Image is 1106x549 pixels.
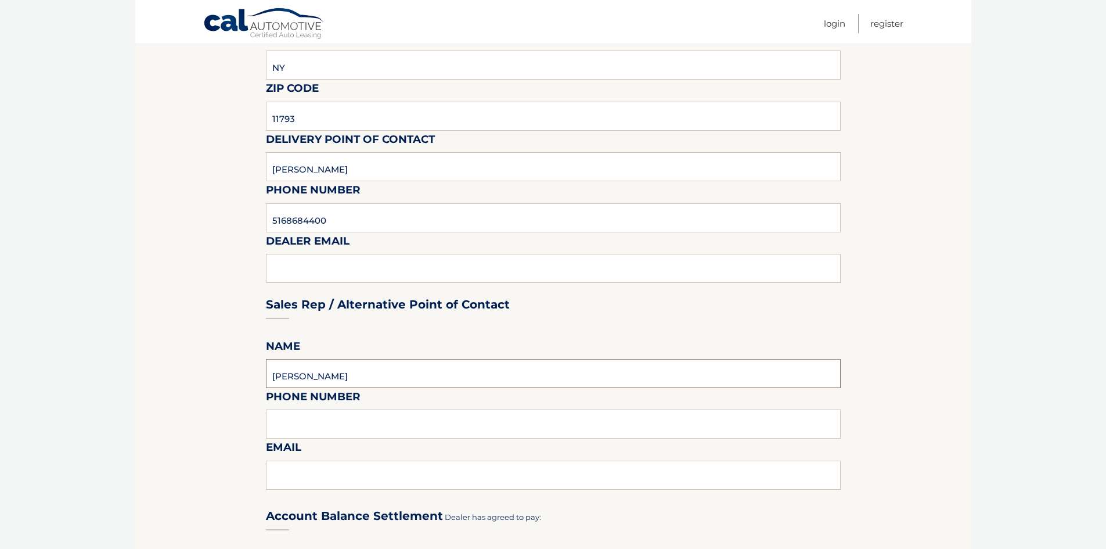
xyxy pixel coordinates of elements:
h3: Sales Rep / Alternative Point of Contact [266,297,510,312]
span: Dealer has agreed to pay: [445,512,541,522]
label: Phone Number [266,181,361,203]
h3: Account Balance Settlement [266,509,443,523]
label: Zip Code [266,80,319,101]
label: Dealer Email [266,232,350,254]
label: Delivery Point of Contact [266,131,435,152]
a: Cal Automotive [203,8,325,41]
label: Name [266,338,300,359]
label: Phone Number [266,388,361,410]
a: Register [870,14,903,33]
a: Login [824,14,845,33]
label: Email [266,439,301,460]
